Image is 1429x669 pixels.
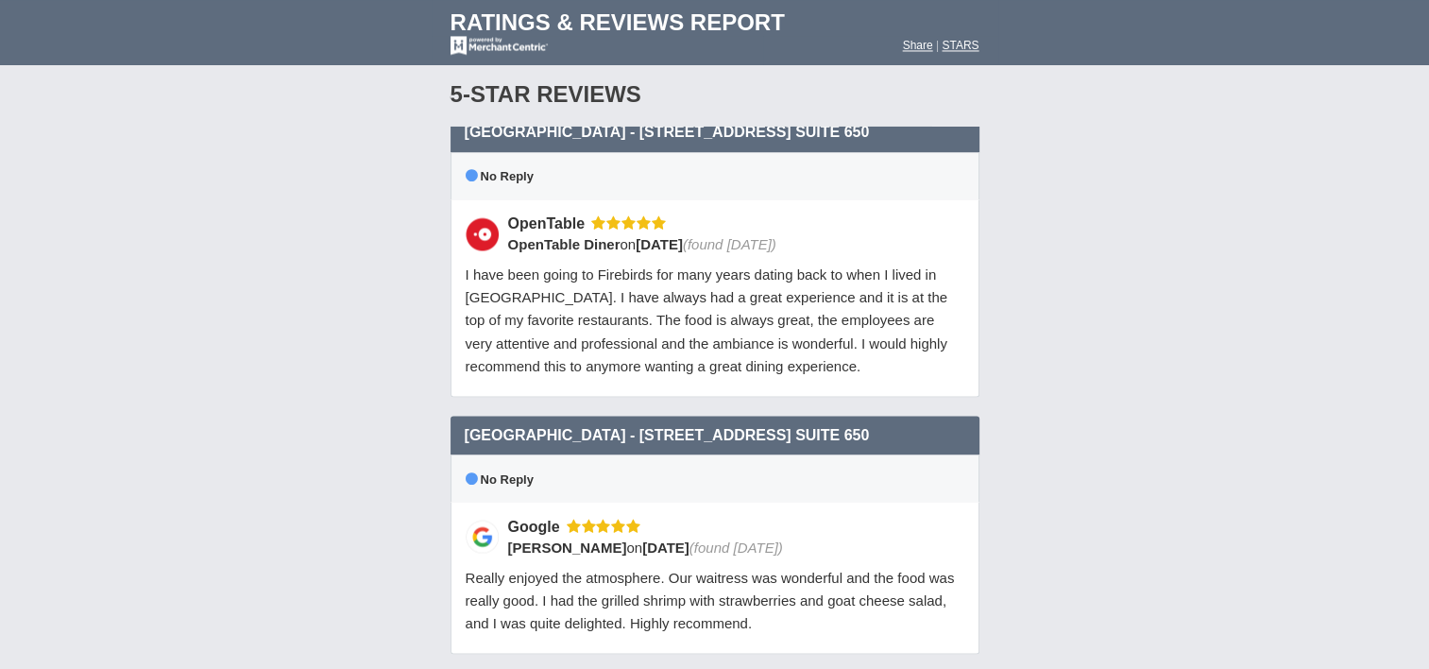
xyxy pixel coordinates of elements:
[689,539,783,555] span: (found [DATE])
[903,39,933,52] a: Share
[466,266,948,373] span: I have been going to Firebirds for many years dating back to when I lived in [GEOGRAPHIC_DATA]. I...
[466,169,534,183] span: No Reply
[508,214,592,233] div: OpenTable
[636,236,683,252] span: [DATE]
[508,516,567,536] div: Google
[466,520,499,553] img: Google
[508,539,627,555] span: [PERSON_NAME]
[465,426,870,442] span: [GEOGRAPHIC_DATA] - [STREET_ADDRESS] Suite 650
[508,537,952,557] div: on
[683,236,776,252] span: (found [DATE])
[466,217,499,250] img: OpenTable
[942,39,978,52] a: STARS
[936,39,939,52] span: |
[642,539,689,555] span: [DATE]
[451,36,548,55] img: mc-powered-by-logo-white-103.png
[451,63,979,126] div: 5-Star Reviews
[466,569,955,630] span: Really enjoyed the atmosphere. Our waitress was wonderful and the food was really good. I had the...
[466,472,534,486] span: No Reply
[508,236,621,252] span: OpenTable Diner
[465,124,870,140] span: [GEOGRAPHIC_DATA] - [STREET_ADDRESS] Suite 650
[508,234,952,254] div: on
